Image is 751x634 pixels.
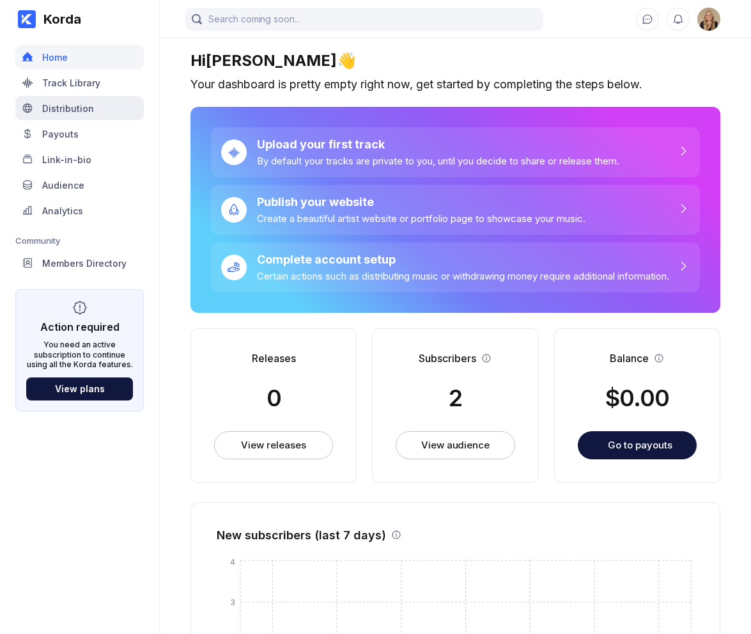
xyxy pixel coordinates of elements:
div: View plans [55,383,105,394]
div: Releases [252,352,296,365]
div: Audience [42,180,84,191]
div: Create a beautiful artist website or portfolio page to showcase your music. [257,212,585,225]
button: Go to payouts [578,431,697,459]
tspan: 3 [230,596,235,606]
div: Certain actions such as distributing music or withdrawing money require additional information. [257,270,669,282]
div: You need an active subscription to continue using all the Korda features. [26,340,133,370]
div: Action required [40,321,120,333]
div: Members Directory [42,258,127,269]
div: Hi [PERSON_NAME] 👋 [190,51,720,70]
a: Audience [15,173,144,198]
a: Home [15,45,144,70]
div: Track Library [42,77,100,88]
a: Upload your first trackBy default your tracks are private to you, until you decide to share or re... [211,127,700,177]
div: Distribution [42,103,94,114]
div: Go to payouts [608,439,672,451]
div: Link-in-bio [42,154,91,165]
button: View audience [396,431,515,459]
div: Home [42,52,68,63]
div: Korda [36,12,81,27]
div: Upload your first track [257,138,619,151]
div: Alina Verbenchuk [697,8,720,31]
div: Analytics [42,205,83,216]
div: View releases [241,439,306,452]
div: Balance [610,352,649,365]
div: $ 0.00 [605,384,669,412]
button: View releases [214,431,333,459]
div: Publish your website [257,195,585,209]
a: Complete account setupCertain actions such as distributing music or withdrawing money require add... [211,242,700,292]
a: Members Directory [15,251,144,276]
button: View plans [26,377,133,400]
div: New subscribers (last 7 days) [217,528,386,542]
div: Complete account setup [257,253,669,266]
tspan: 4 [230,557,235,567]
div: Community [15,235,144,246]
a: Analytics [15,198,144,224]
div: Payouts [42,129,79,139]
div: View audience [421,439,490,452]
img: 160x160 [697,8,720,31]
a: Track Library [15,70,144,96]
input: Search coming soon... [185,8,543,31]
div: By default your tracks are private to you, until you decide to share or release them. [257,155,619,167]
div: Your dashboard is pretty empty right now, get started by completing the steps below. [190,77,720,91]
div: 0 [267,384,281,412]
a: Payouts [15,122,144,147]
a: Publish your websiteCreate a beautiful artist website or portfolio page to showcase your music. [211,185,700,235]
div: 2 [449,384,462,412]
a: Link-in-bio [15,147,144,173]
a: Distribution [15,96,144,122]
div: Subscribers [419,352,476,365]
